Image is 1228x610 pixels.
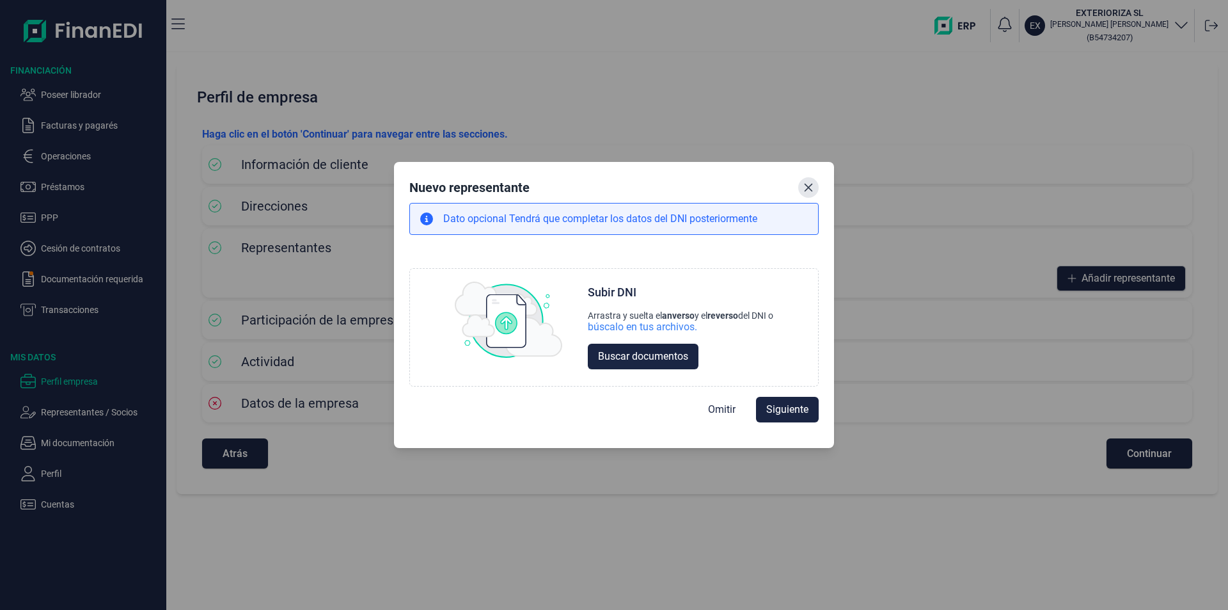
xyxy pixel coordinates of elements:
button: Omitir [698,397,746,422]
div: Arrastra y suelta el y el del DNI o [588,310,773,321]
div: Nuevo representante [409,179,530,197]
span: Omitir [708,402,736,417]
span: Buscar documentos [598,349,688,364]
div: búscalo en tus archivos. [588,321,697,333]
img: upload img [455,282,562,358]
b: anverso [662,310,695,321]
span: Siguiente [766,402,808,417]
button: Close [798,177,819,198]
button: Siguiente [756,397,819,422]
button: Buscar documentos [588,344,698,369]
p: Tendrá que completar los datos del DNI posteriormente [443,211,757,227]
span: Dato opcional [443,213,509,225]
div: Subir DNI [588,285,636,300]
div: búscalo en tus archivos. [588,321,773,333]
b: reverso [707,310,738,321]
